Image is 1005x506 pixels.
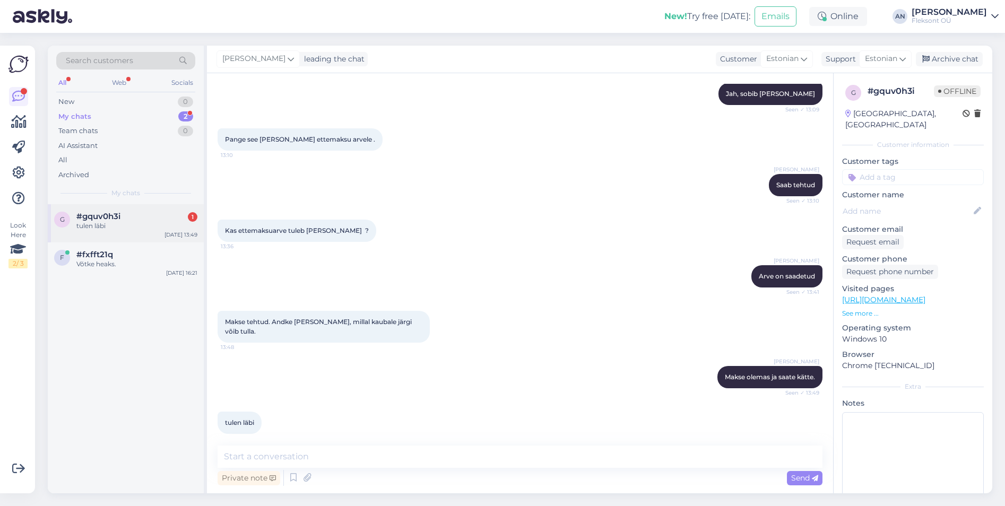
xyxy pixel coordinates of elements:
span: Send [791,473,818,483]
img: Askly Logo [8,54,29,74]
div: AI Assistant [58,141,98,151]
span: 13:49 [221,434,261,442]
span: Kas ettemaksuarve tuleb [PERSON_NAME] ? [225,226,369,234]
p: Customer email [842,224,984,235]
div: Customer [716,54,757,65]
span: Seen ✓ 13:49 [779,389,819,397]
p: Browser [842,349,984,360]
div: Customer information [842,140,984,150]
div: Request phone number [842,265,938,279]
span: Makse olemas ja saate kätte. [725,373,815,381]
div: Online [809,7,867,26]
span: [PERSON_NAME] [222,53,285,65]
span: Seen ✓ 13:09 [779,106,819,114]
p: Visited pages [842,283,984,294]
div: 1 [188,212,197,222]
span: Offline [934,85,981,97]
span: Estonian [766,53,799,65]
div: All [58,155,67,165]
div: Extra [842,382,984,391]
span: [PERSON_NAME] [774,257,819,265]
p: Operating system [842,322,984,334]
p: Customer phone [842,254,984,265]
div: [DATE] 13:49 [164,231,197,239]
div: New [58,97,74,107]
div: Try free [DATE]: [664,10,750,23]
span: g [60,215,65,223]
div: leading the chat [300,54,365,65]
input: Add name [843,205,972,217]
b: New! [664,11,687,21]
input: Add a tag [842,169,984,185]
span: 13:48 [221,343,261,351]
div: Team chats [58,126,98,136]
span: Search customers [66,55,133,66]
span: #fxfft21q [76,250,113,259]
div: AN [893,9,907,24]
span: 13:36 [221,242,261,250]
p: Customer name [842,189,984,200]
span: g [851,89,856,97]
p: Notes [842,398,984,409]
span: Arve on saadetud [759,272,815,280]
p: See more ... [842,309,984,318]
p: Chrome [TECHNICAL_ID] [842,360,984,371]
span: [PERSON_NAME] [774,357,819,365]
div: [PERSON_NAME] [912,8,987,16]
div: Request email [842,235,904,249]
span: Seen ✓ 13:10 [779,197,819,205]
div: Võtke heaks. [76,259,197,269]
span: [PERSON_NAME] [774,165,819,173]
span: Pange see [PERSON_NAME] ettemaksu arvele . [225,135,375,143]
span: My chats [111,188,140,198]
span: Jah, sobib [PERSON_NAME] [726,90,815,98]
span: tulen läbi [225,418,254,426]
div: Support [821,54,856,65]
div: 2 [178,111,193,122]
span: Seen ✓ 13:41 [779,288,819,296]
div: [DATE] 16:21 [166,269,197,277]
div: 2 / 3 [8,259,28,268]
span: Saab tehtud [776,181,815,189]
p: Customer tags [842,156,984,167]
div: Look Here [8,221,28,268]
div: Archived [58,170,89,180]
span: #gquv0h3i [76,212,120,221]
span: 13:10 [221,151,261,159]
a: [URL][DOMAIN_NAME] [842,295,925,304]
div: My chats [58,111,91,122]
span: Makse tehtud. Andke [PERSON_NAME], millal kaubale järgi võib tulla. [225,318,413,335]
div: Archive chat [916,52,983,66]
div: 0 [178,126,193,136]
div: 0 [178,97,193,107]
div: tulen läbi [76,221,197,231]
div: Web [110,76,128,90]
div: # gquv0h3i [868,85,934,98]
span: f [60,254,64,261]
span: Estonian [865,53,897,65]
div: All [56,76,68,90]
a: [PERSON_NAME]Fleksont OÜ [912,8,999,25]
div: Socials [169,76,195,90]
div: Private note [218,471,280,485]
div: Fleksont OÜ [912,16,987,25]
button: Emails [755,6,796,27]
p: Windows 10 [842,334,984,345]
div: [GEOGRAPHIC_DATA], [GEOGRAPHIC_DATA] [845,108,963,130]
